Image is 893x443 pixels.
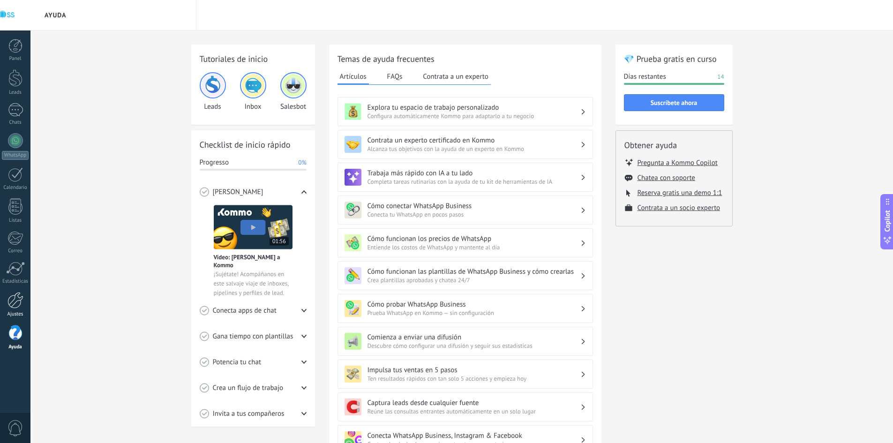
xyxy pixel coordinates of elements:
[338,69,369,85] button: Artículos
[638,158,718,167] button: Pregunta a Kommo Copilot
[368,375,580,383] span: Ten resultados rápidos con tan solo 5 acciones y empieza hoy
[368,103,580,112] h3: Explora tu espacio de trabajo personalizado
[368,276,580,284] span: Crea plantillas aprobadas y chatea 24/7
[213,383,284,393] span: Crea un flujo de trabajo
[2,120,29,126] div: Chats
[368,210,580,218] span: Conecta tu WhatsApp en pocos pasos
[2,311,29,317] div: Ajustes
[2,90,29,96] div: Leads
[213,409,285,419] span: Invita a tus compañeros
[368,333,580,342] h3: Comienza a enviar una difusión
[368,342,580,350] span: Descubre cómo configurar una difusión y seguir sus estadísticas
[240,72,266,111] div: Inbox
[883,210,892,232] span: Copilot
[2,344,29,350] div: Ayuda
[2,56,29,62] div: Panel
[213,358,262,367] span: Potencia tu chat
[368,145,580,153] span: Alcanza tus objetivos con la ayuda de un experto en Kommo
[213,188,263,197] span: [PERSON_NAME]
[2,248,29,254] div: Correo
[200,139,307,150] h2: Checklist de inicio rápido
[368,267,580,276] h3: Cómo funcionan las plantillas de WhatsApp Business y cómo crearlas
[200,53,307,65] h2: Tutoriales de inicio
[213,332,293,341] span: Gana tiempo con plantillas
[214,270,293,298] span: ¡Sujétate! Acompáñanos en este salvaje viaje de inboxes, pipelines y perfiles de lead.
[624,94,724,111] button: Suscríbete ahora
[624,72,666,82] span: Días restantes
[368,431,580,440] h3: Conecta WhatsApp Business, Instagram & Facebook
[338,53,593,65] h2: Temas de ayuda frecuentes
[638,203,720,212] button: Contrata a un socio experto
[200,158,229,167] span: Progresso
[717,72,724,82] span: 14
[280,72,307,111] div: Salesbot
[368,112,580,120] span: Configura automáticamente Kommo para adaptarlo a tu negocio
[638,173,695,182] button: Chatea con soporte
[2,278,29,285] div: Estadísticas
[638,188,722,197] button: Reserva gratis una demo 1:1
[298,158,306,167] span: 0%
[368,169,580,178] h3: Trabaja más rápido con IA a tu lado
[624,53,724,65] h2: 💎 Prueba gratis en curso
[368,300,580,309] h3: Cómo probar WhatsApp Business
[368,243,580,251] span: Entiende los costos de WhatsApp y mantente al día
[2,185,29,191] div: Calendario
[213,306,277,315] span: Conecta apps de chat
[420,69,490,83] button: Contrata a un experto
[368,178,580,186] span: Completa tareas rutinarias con la ayuda de tu kit de herramientas de IA
[200,72,226,111] div: Leads
[2,151,29,160] div: WhatsApp
[651,99,698,106] span: Suscríbete ahora
[214,205,293,249] img: Meet video
[624,139,724,151] h2: Obtener ayuda
[368,136,580,145] h3: Contrata un experto certificado en Kommo
[214,253,293,269] span: Vídeo: [PERSON_NAME] a Kommo
[385,69,405,83] button: FAQs
[368,366,580,375] h3: Impulsa tus ventas en 5 pasos
[368,309,580,317] span: Prueba WhatsApp en Kommo — sin configuración
[368,398,580,407] h3: Captura leads desde cualquier fuente
[368,234,580,243] h3: Cómo funcionan los precios de WhatsApp
[368,202,580,210] h3: Cómo conectar WhatsApp Business
[2,218,29,224] div: Listas
[368,407,580,415] span: Reúne las consultas entrantes automáticamente en un solo lugar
